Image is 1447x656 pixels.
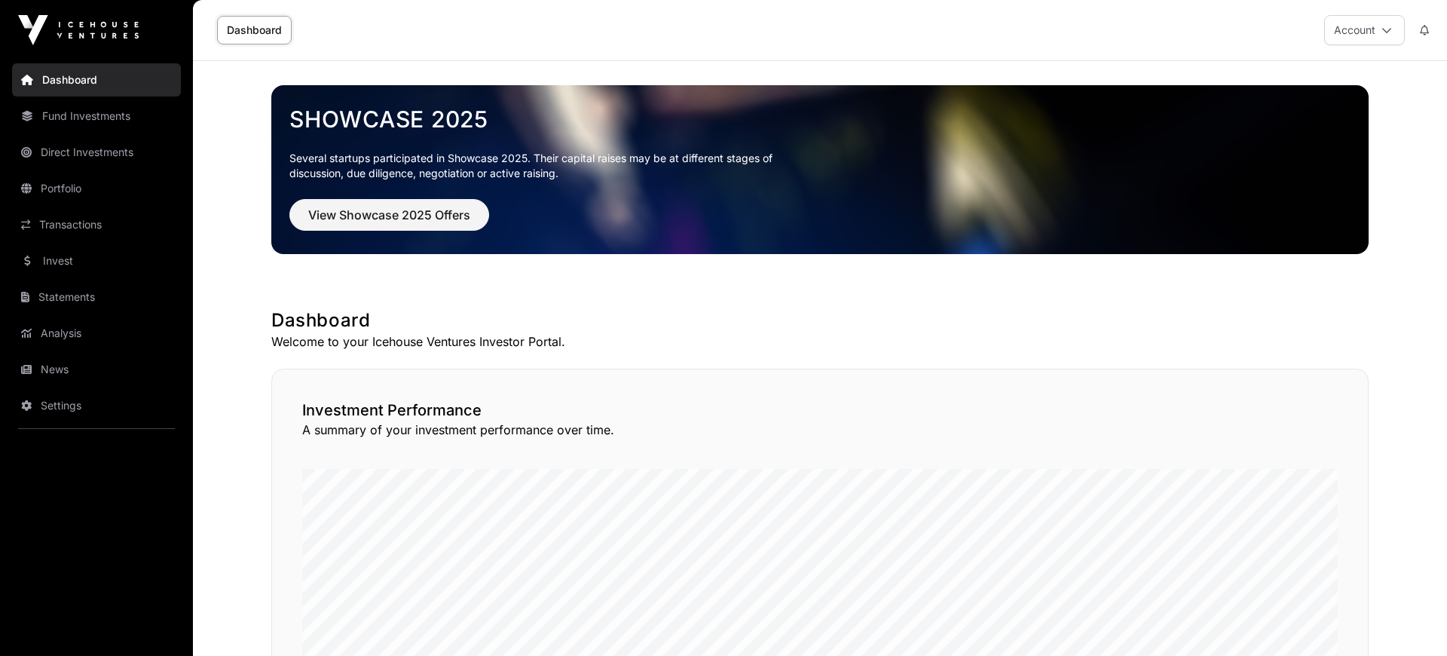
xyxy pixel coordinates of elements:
[12,317,181,350] a: Analysis
[12,244,181,277] a: Invest
[289,199,489,231] button: View Showcase 2025 Offers
[308,206,470,224] span: View Showcase 2025 Offers
[302,400,1338,421] h2: Investment Performance
[271,308,1369,333] h1: Dashboard
[12,100,181,133] a: Fund Investments
[12,136,181,169] a: Direct Investments
[289,151,796,181] p: Several startups participated in Showcase 2025. Their capital raises may be at different stages o...
[12,63,181,97] a: Dashboard
[12,280,181,314] a: Statements
[271,85,1369,254] img: Showcase 2025
[12,208,181,241] a: Transactions
[302,421,1338,439] p: A summary of your investment performance over time.
[12,172,181,205] a: Portfolio
[12,389,181,422] a: Settings
[18,15,139,45] img: Icehouse Ventures Logo
[271,333,1369,351] p: Welcome to your Icehouse Ventures Investor Portal.
[12,353,181,386] a: News
[289,106,1351,133] a: Showcase 2025
[1324,15,1405,45] button: Account
[289,214,489,229] a: View Showcase 2025 Offers
[217,16,292,44] a: Dashboard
